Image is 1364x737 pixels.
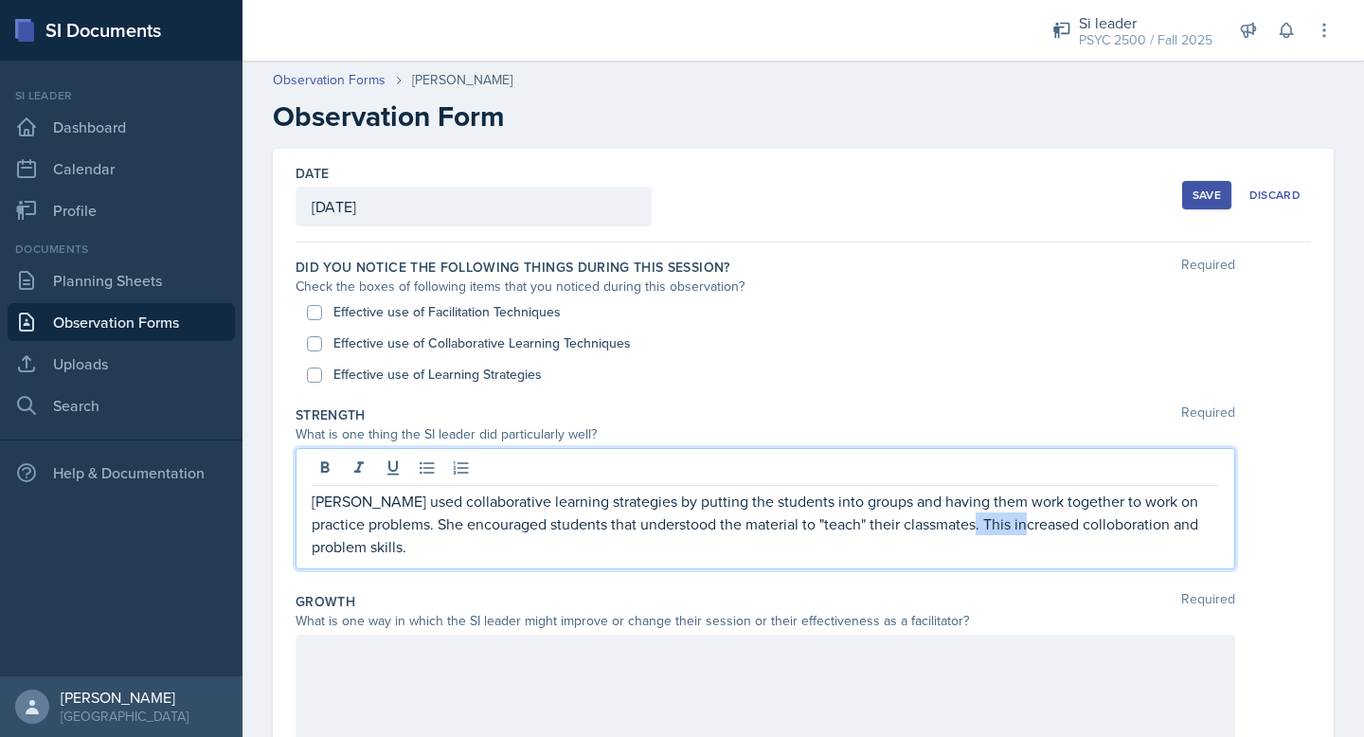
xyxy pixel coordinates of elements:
[333,302,561,322] label: Effective use of Facilitation Techniques
[1079,11,1212,34] div: Si leader
[8,261,235,299] a: Planning Sheets
[8,87,235,104] div: Si leader
[296,258,730,277] label: Did you notice the following things during this session?
[296,611,1235,631] div: What is one way in which the SI leader might improve or change their session or their effectivene...
[296,277,1235,297] div: Check the boxes of following items that you noticed during this observation?
[1249,188,1301,203] div: Discard
[8,241,235,258] div: Documents
[1181,592,1235,611] span: Required
[8,345,235,383] a: Uploads
[8,454,235,492] div: Help & Documentation
[333,365,542,385] label: Effective use of Learning Strategies
[333,333,631,353] label: Effective use of Collaborative Learning Techniques
[1182,181,1231,209] button: Save
[8,386,235,424] a: Search
[1181,258,1235,277] span: Required
[1239,181,1311,209] button: Discard
[296,592,355,611] label: Growth
[1079,30,1212,50] div: PSYC 2500 / Fall 2025
[8,108,235,146] a: Dashboard
[8,150,235,188] a: Calendar
[61,688,188,707] div: [PERSON_NAME]
[296,164,329,183] label: Date
[273,99,1334,134] h2: Observation Form
[8,191,235,229] a: Profile
[1193,188,1221,203] div: Save
[312,490,1219,558] p: [PERSON_NAME] used collaborative learning strategies by putting the students into groups and havi...
[273,70,386,90] a: Observation Forms
[412,70,512,90] div: [PERSON_NAME]
[8,303,235,341] a: Observation Forms
[61,707,188,726] div: [GEOGRAPHIC_DATA]
[296,424,1235,444] div: What is one thing the SI leader did particularly well?
[1181,405,1235,424] span: Required
[296,405,366,424] label: Strength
